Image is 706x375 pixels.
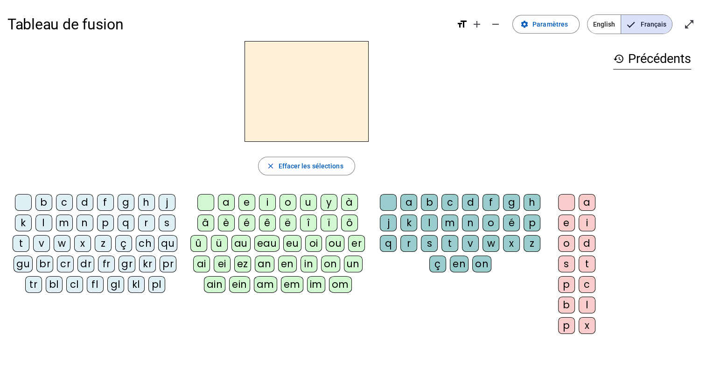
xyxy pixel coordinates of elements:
div: l [35,215,52,231]
div: u [300,194,317,211]
div: cr [57,256,74,272]
mat-button-toggle-group: Language selection [587,14,672,34]
div: em [281,276,303,293]
div: a [218,194,235,211]
div: j [159,194,175,211]
div: r [400,235,417,252]
mat-icon: history [613,53,624,64]
div: oi [305,235,322,252]
div: am [254,276,277,293]
div: g [503,194,520,211]
div: d [462,194,479,211]
div: l [421,215,438,231]
div: è [218,215,235,231]
div: i [579,215,595,231]
div: â [197,215,214,231]
div: in [301,256,317,272]
h3: Précédents [613,49,691,69]
div: ein [229,276,250,293]
div: pr [160,256,176,272]
div: q [118,215,134,231]
div: b [558,297,575,313]
div: f [97,194,114,211]
div: im [307,276,325,293]
div: fl [87,276,104,293]
span: Français [621,15,672,34]
div: fr [98,256,115,272]
div: m [56,215,73,231]
div: o [280,194,296,211]
div: a [400,194,417,211]
div: k [400,215,417,231]
div: i [259,194,276,211]
div: é [238,215,255,231]
div: k [15,215,32,231]
div: h [138,194,155,211]
div: a [579,194,595,211]
mat-icon: close [266,162,274,170]
div: z [524,235,540,252]
div: gu [14,256,33,272]
div: j [380,215,397,231]
div: û [190,235,207,252]
button: Augmenter la taille de la police [468,15,486,34]
mat-icon: settings [520,20,529,28]
div: ez [234,256,251,272]
span: Effacer les sélections [278,160,343,172]
div: b [35,194,52,211]
div: î [300,215,317,231]
div: d [579,235,595,252]
div: x [579,317,595,334]
div: w [482,235,499,252]
div: un [344,256,363,272]
div: à [341,194,358,211]
div: z [95,235,112,252]
div: o [482,215,499,231]
div: ai [193,256,210,272]
div: kl [128,276,145,293]
div: t [13,235,29,252]
h1: Tableau de fusion [7,9,449,39]
span: English [587,15,621,34]
div: x [74,235,91,252]
div: en [278,256,297,272]
div: ô [341,215,358,231]
button: Entrer en plein écran [680,15,699,34]
div: gr [119,256,135,272]
div: b [421,194,438,211]
div: ï [321,215,337,231]
span: Paramètres [532,19,568,30]
div: e [238,194,255,211]
div: t [579,256,595,272]
div: é [503,215,520,231]
div: c [56,194,73,211]
div: ç [429,256,446,272]
div: n [462,215,479,231]
div: d [77,194,93,211]
div: on [472,256,491,272]
mat-icon: open_in_full [684,19,695,30]
div: eu [283,235,301,252]
div: e [558,215,575,231]
button: Paramètres [512,15,580,34]
div: x [503,235,520,252]
div: v [33,235,50,252]
div: kr [139,256,156,272]
div: q [380,235,397,252]
div: t [441,235,458,252]
div: s [558,256,575,272]
div: n [77,215,93,231]
div: c [441,194,458,211]
div: tr [25,276,42,293]
div: v [462,235,479,252]
div: ë [280,215,296,231]
div: gl [107,276,124,293]
div: m [441,215,458,231]
div: s [159,215,175,231]
button: Diminuer la taille de la police [486,15,505,34]
div: ou [326,235,344,252]
div: ain [204,276,226,293]
div: g [118,194,134,211]
div: eau [254,235,280,252]
div: on [321,256,340,272]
